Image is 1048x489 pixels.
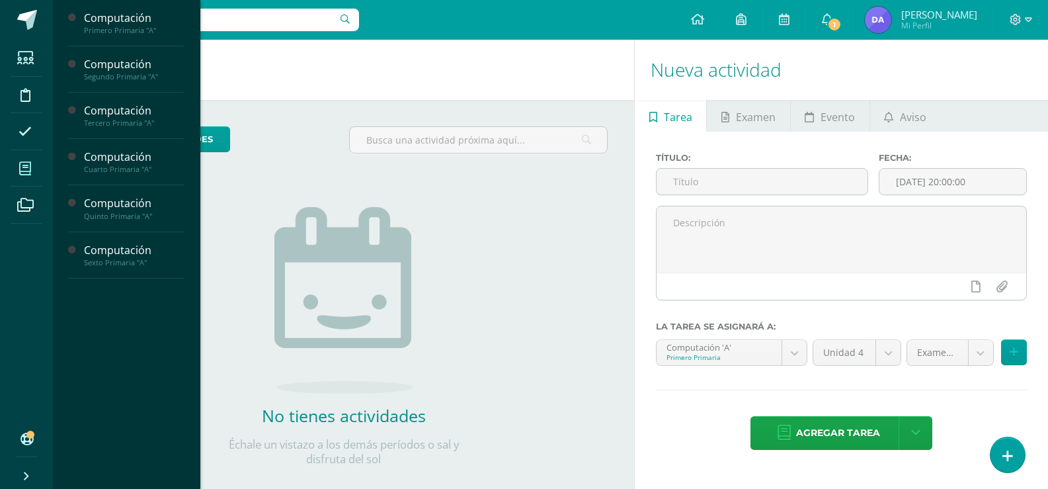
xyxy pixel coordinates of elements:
[84,11,184,26] div: Computación
[274,207,413,394] img: no_activities.png
[84,165,184,174] div: Cuarto Primaria "A"
[84,243,184,267] a: ComputaciónSexto Primaria "A"
[84,196,184,220] a: ComputaciónQuinto Primaria "A"
[901,8,977,21] span: [PERSON_NAME]
[84,103,184,118] div: Computación
[865,7,891,33] img: 746ac40fa38bec72d7f89dcbbfd4af6a.png
[84,57,184,81] a: ComputaciónSegundo Primaria "A"
[664,101,692,133] span: Tarea
[917,340,958,365] span: Examenes Parciales (20.0%)
[821,101,855,133] span: Evento
[635,100,706,132] a: Tarea
[657,340,807,365] a: Computación 'A'Primero Primaria
[212,404,476,427] h2: No tienes actividades
[791,100,869,132] a: Evento
[84,118,184,128] div: Tercero Primaria "A"
[736,101,776,133] span: Examen
[651,40,1032,100] h1: Nueva actividad
[84,26,184,35] div: Primero Primaria "A"
[796,417,880,449] span: Agregar tarea
[827,17,842,32] span: 1
[84,196,184,211] div: Computación
[813,340,901,365] a: Unidad 4
[666,353,772,362] div: Primero Primaria
[61,9,359,31] input: Busca un usuario...
[84,11,184,35] a: ComputaciónPrimero Primaria "A"
[870,100,941,132] a: Aviso
[84,150,184,174] a: ComputaciónCuarto Primaria "A"
[823,340,866,365] span: Unidad 4
[907,340,993,365] a: Examenes Parciales (20.0%)
[69,40,618,100] h1: Actividades
[84,212,184,221] div: Quinto Primaria "A"
[656,322,1027,332] label: La tarea se asignará a:
[350,127,608,153] input: Busca una actividad próxima aquí...
[84,258,184,267] div: Sexto Primaria "A"
[84,150,184,165] div: Computación
[212,437,476,467] p: Échale un vistazo a los demás períodos o sal y disfruta del sol
[879,153,1027,163] label: Fecha:
[84,57,184,72] div: Computación
[879,169,1026,195] input: Fecha de entrega
[900,101,926,133] span: Aviso
[657,169,867,195] input: Título
[84,103,184,128] a: ComputaciónTercero Primaria "A"
[656,153,867,163] label: Título:
[84,72,184,81] div: Segundo Primaria "A"
[901,20,977,31] span: Mi Perfil
[707,100,789,132] a: Examen
[84,243,184,258] div: Computación
[666,340,772,353] div: Computación 'A'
